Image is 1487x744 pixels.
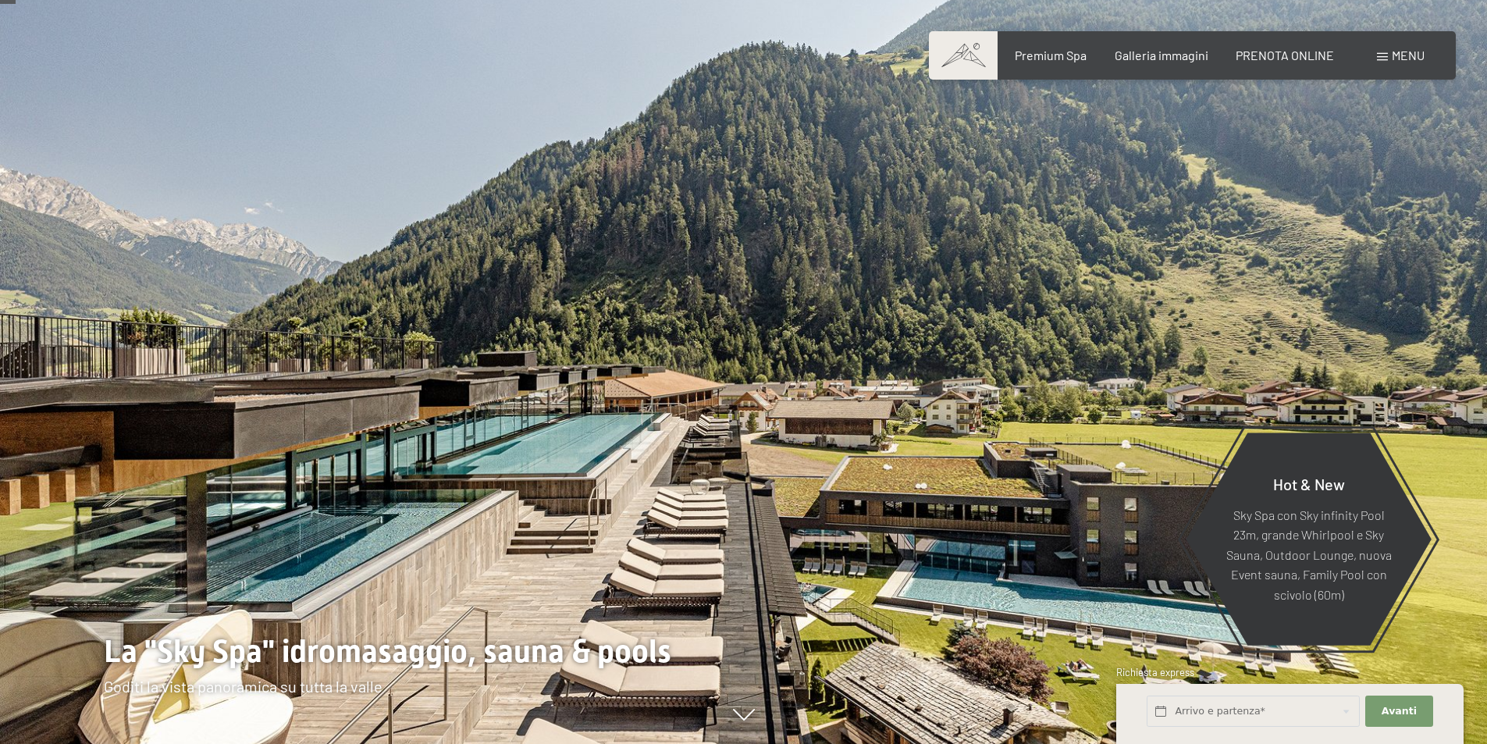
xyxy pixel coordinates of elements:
span: Richiesta express [1116,666,1194,678]
span: Menu [1392,48,1425,62]
a: Galleria immagini [1115,48,1208,62]
span: Avanti [1382,704,1417,718]
p: Sky Spa con Sky infinity Pool 23m, grande Whirlpool e Sky Sauna, Outdoor Lounge, nuova Event saun... [1224,504,1393,604]
a: Premium Spa [1015,48,1087,62]
button: Avanti [1365,696,1432,728]
a: Hot & New Sky Spa con Sky infinity Pool 23m, grande Whirlpool e Sky Sauna, Outdoor Lounge, nuova ... [1185,432,1432,646]
a: PRENOTA ONLINE [1236,48,1334,62]
span: Hot & New [1273,474,1345,493]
